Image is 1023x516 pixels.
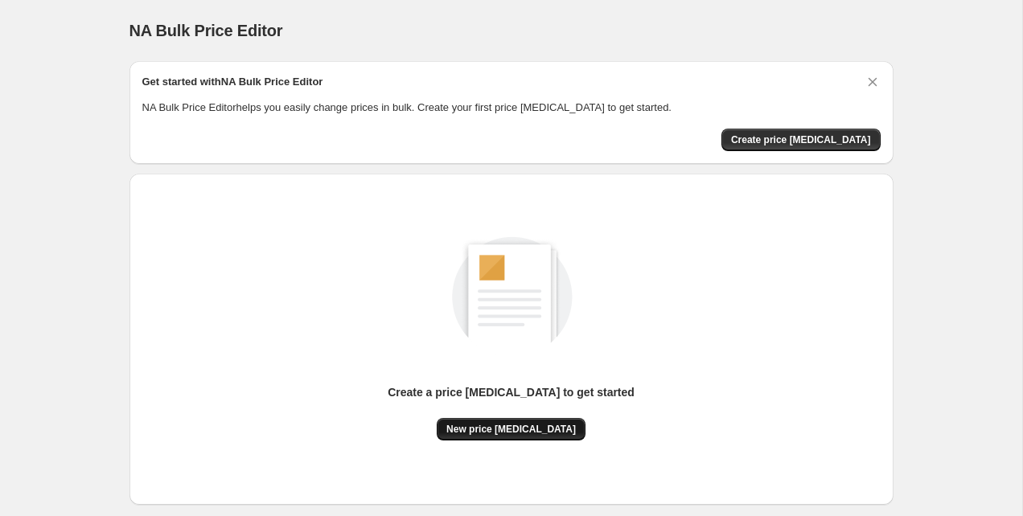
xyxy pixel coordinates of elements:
[731,133,871,146] span: Create price [MEDICAL_DATA]
[388,384,635,400] p: Create a price [MEDICAL_DATA] to get started
[437,418,585,440] button: New price [MEDICAL_DATA]
[142,74,323,90] h2: Get started with NA Bulk Price Editor
[446,423,576,436] span: New price [MEDICAL_DATA]
[865,74,881,90] button: Dismiss card
[721,129,881,151] button: Create price change job
[142,100,881,116] p: NA Bulk Price Editor helps you easily change prices in bulk. Create your first price [MEDICAL_DAT...
[129,22,283,39] span: NA Bulk Price Editor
